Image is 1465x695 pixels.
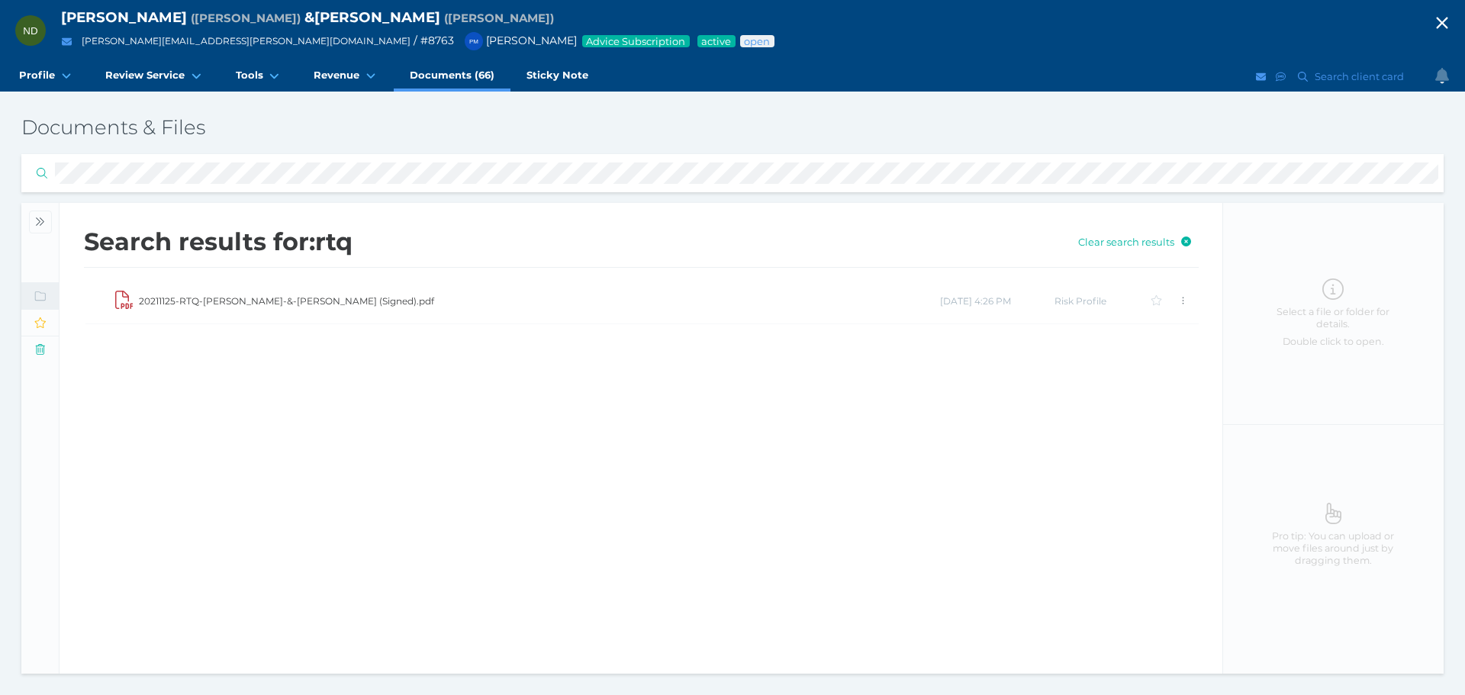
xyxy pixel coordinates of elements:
[585,35,687,47] span: Advice Subscription
[700,35,732,47] span: Service package status: Active service agreement in place
[444,11,554,25] span: Preferred name
[1312,70,1411,82] span: Search client card
[1256,530,1410,568] span: Pro tip: You can upload or move files around just by dragging them.
[1291,67,1412,86] button: Search client card
[1273,67,1289,86] button: SMS
[526,69,588,82] span: Sticky Note
[21,115,970,141] h3: Documents & Files
[105,69,185,82] span: Review Service
[1072,236,1178,248] span: Clear search results
[1256,306,1410,331] span: Select a file or folder for details.
[298,61,394,92] a: Revenue
[410,69,494,82] span: Documents (66)
[61,8,187,26] span: [PERSON_NAME]
[1254,67,1269,86] button: Email
[457,34,577,47] span: [PERSON_NAME]
[940,295,1011,307] span: [DATE] 4:26 PM
[84,227,1046,256] h2: Search results for: rtq
[138,278,939,324] td: 20211125-RTQ-[PERSON_NAME]-&-[PERSON_NAME] (Signed).pdf
[1071,232,1199,251] button: Clear search results
[236,69,263,82] span: Tools
[15,15,46,46] div: Nicholas Dipple
[89,61,219,92] a: Review Service
[314,69,359,82] span: Revenue
[394,61,510,92] a: Documents (66)
[465,32,483,50] div: Peter McDonald
[82,35,411,47] a: [PERSON_NAME][EMAIL_ADDRESS][PERSON_NAME][DOMAIN_NAME]
[191,11,301,25] span: Preferred name
[19,69,55,82] span: Profile
[57,32,76,51] button: Email
[1256,336,1410,348] span: Double click to open.
[414,34,454,47] span: / # 8763
[469,38,478,45] span: PM
[3,61,89,92] a: Profile
[743,35,771,47] span: Advice status: Review not yet booked in
[304,8,440,26] span: & [PERSON_NAME]
[1054,278,1145,324] td: Risk Profile
[23,25,37,37] span: ND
